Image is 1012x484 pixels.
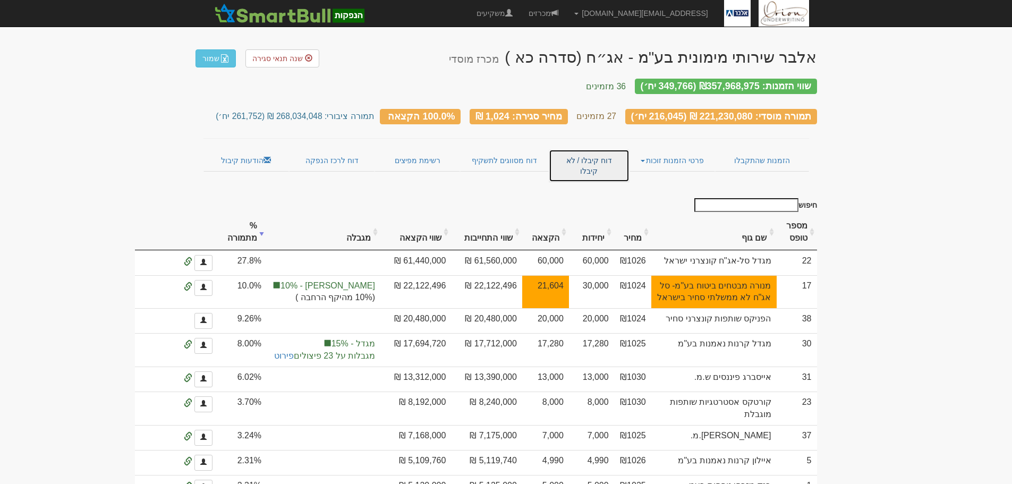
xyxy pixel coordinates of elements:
[651,425,777,450] td: [PERSON_NAME].מ.
[635,79,817,94] div: שווי הזמנות: ₪357,968,975 (349,766 יח׳)
[569,275,614,309] td: 30,000
[777,392,817,425] td: 23
[245,49,319,67] a: שנה תנאי סגירה
[569,215,614,250] th: יחידות: activate to sort column ascending
[272,280,375,292] span: [PERSON_NAME] - 10%
[614,425,651,450] td: ₪1025
[267,333,380,367] td: הקצאה בפועל לקבוצת סמארטבול 15%, לתשומת ליבך: עדכון המגבלות ישנה את אפשרויות ההקצאה הסופיות.
[211,3,368,24] img: SmartBull Logo
[272,338,375,350] span: מגדל - 15%
[777,308,817,333] td: 38
[380,367,451,392] td: 13,312,000 ₪
[694,198,798,212] input: חיפוש
[274,351,294,360] a: פירוט
[625,109,817,124] div: תמורה מוסדי: 221,230,080 ₪ (216,045 יח׳)
[451,450,522,475] td: 5,119,740 ₪
[777,250,817,275] td: 22
[651,275,777,309] td: מנורה מבטחים ביטוח בע"מ- סל אג"ח לא ממשלתי סחיר בישראל
[380,275,451,309] td: 22,122,496 ₪
[569,450,614,475] td: 4,990
[522,215,569,250] th: הקצאה: activate to sort column ascending
[380,392,451,425] td: 8,192,000 ₪
[267,275,380,309] td: הקצאה בפועל לקבוצה 'מנורה' 10.0%
[522,367,569,392] td: 13,000
[715,149,809,172] a: הזמנות שהתקבלו
[380,333,451,367] td: 17,694,720 ₪
[218,215,267,250] th: % מתמורה: activate to sort column ascending
[272,292,375,304] span: (10% מהיקף הרחבה )
[388,111,455,121] span: 100.0% הקצאה
[651,308,777,333] td: הפניקס שותפות קונצרני סחיר
[614,275,651,309] td: ₪1024
[777,367,817,392] td: 31
[522,425,569,450] td: 7,000
[651,392,777,425] td: קורטקס אסטרטגיות שותפות מוגבלת
[289,149,375,172] a: דוח לרכז הנפקה
[195,49,236,67] a: שמור
[451,275,522,309] td: 22,122,496 ₪
[218,308,267,333] td: 9.26%
[380,450,451,475] td: 5,109,760 ₪
[576,112,616,121] small: 27 מזמינים
[449,48,817,66] div: אלבר שירותי מימונית בע"מ - אג״ח (סדרה כא ) - הנפקה לציבור
[451,392,522,425] td: 8,240,000 ₪
[380,308,451,333] td: 20,480,000 ₪
[380,425,451,450] td: 7,168,000 ₪
[651,250,777,275] td: מגדל סל-אג"ח קונצרני ישראל
[630,149,715,172] a: פרטי הזמנות זוכות
[451,425,522,450] td: 7,175,000 ₪
[651,367,777,392] td: אייסברג פיננסים ש.מ.
[218,333,267,367] td: 8.00%
[777,450,817,475] td: 5
[569,392,614,425] td: 8,000
[451,250,522,275] td: 61,560,000 ₪
[522,308,569,333] td: 20,000
[380,250,451,275] td: 61,440,000 ₪
[522,392,569,425] td: 8,000
[460,149,549,172] a: דוח מסווגים לתשקיף
[218,275,267,309] td: 10.0%
[569,425,614,450] td: 7,000
[614,333,651,367] td: ₪1025
[451,333,522,367] td: 17,712,000 ₪
[203,149,289,172] a: הודעות קיבול
[651,450,777,475] td: איילון קרנות נאמנות בע"מ
[272,350,375,362] span: מגבלות על 23 פיצולים
[569,250,614,275] td: 60,000
[777,215,817,250] th: מספר טופס: activate to sort column ascending
[451,308,522,333] td: 20,480,000 ₪
[218,367,267,392] td: 6.02%
[777,333,817,367] td: 30
[267,215,380,250] th: מגבלה: activate to sort column ascending
[522,450,569,475] td: 4,990
[522,250,569,275] td: 60,000
[218,425,267,450] td: 3.24%
[651,215,777,250] th: שם גוף : activate to sort column ascending
[218,250,267,275] td: 27.8%
[470,109,568,124] div: מחיר סגירה: 1,024 ₪
[614,367,651,392] td: ₪1030
[522,275,569,309] td: אחוז הקצאה להצעה זו 72.0%
[614,450,651,475] td: ₪1026
[614,392,651,425] td: ₪1030
[569,367,614,392] td: 13,000
[586,82,626,91] small: 36 מזמינים
[218,450,267,475] td: 2.31%
[651,333,777,367] td: מגדל קרנות נאמנות בע"מ
[375,149,460,172] a: רשימת מפיצים
[252,54,303,63] span: שנה תנאי סגירה
[569,333,614,367] td: 17,280
[614,250,651,275] td: ₪1026
[777,425,817,450] td: 37
[216,112,374,121] small: תמורה ציבורי: 268,034,048 ₪ (261,752 יח׳)
[614,308,651,333] td: ₪1024
[569,308,614,333] td: 20,000
[449,53,499,65] small: מכרז מוסדי
[218,392,267,425] td: 3.70%
[777,275,817,309] td: 17
[522,333,569,367] td: 17,280
[614,215,651,250] th: מחיר : activate to sort column ascending
[451,367,522,392] td: 13,390,000 ₪
[451,215,522,250] th: שווי התחייבות: activate to sort column ascending
[380,215,451,250] th: שווי הקצאה: activate to sort column ascending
